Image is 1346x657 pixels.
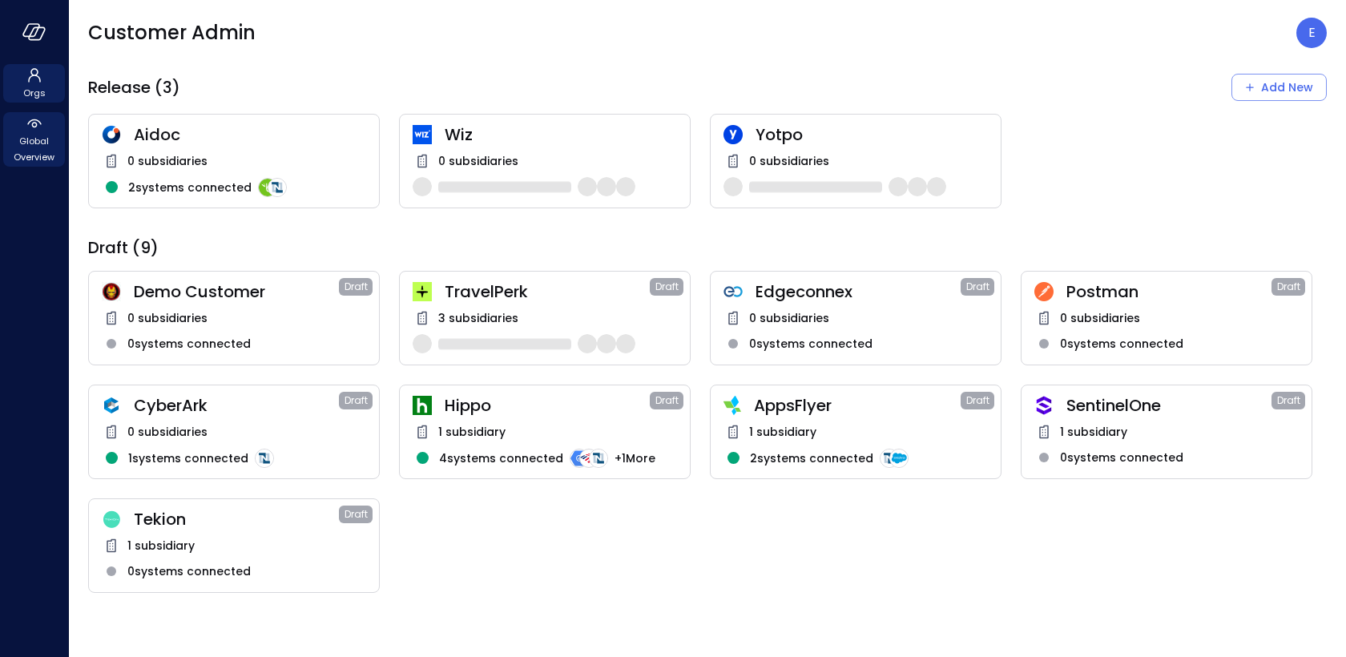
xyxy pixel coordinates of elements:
[723,396,741,415] img: zbmm8o9awxf8yv3ehdzf
[127,309,208,327] span: 0 subsidiaries
[128,179,252,196] span: 2 systems connected
[134,509,339,530] span: Tekion
[345,393,368,409] span: Draft
[1277,393,1300,409] span: Draft
[134,395,339,416] span: CyberArk
[255,449,274,468] img: integration-logo
[655,393,679,409] span: Draft
[134,124,366,145] span: Aidoc
[756,281,961,302] span: Edgeconnex
[1060,335,1183,353] span: 0 systems connected
[655,279,679,295] span: Draft
[1034,282,1054,301] img: t2hojgg0dluj8wcjhofe
[102,125,121,144] img: hddnet8eoxqedtuhlo6i
[445,281,650,302] span: TravelPerk
[127,423,208,441] span: 0 subsidiaries
[102,510,121,529] img: dweq851rzgflucm4u1c8
[756,124,988,145] span: Yotpo
[754,395,961,416] span: AppsFlyer
[413,125,432,144] img: cfcvbyzhwvtbhao628kj
[3,64,65,103] div: Orgs
[438,309,518,327] span: 3 subsidiaries
[23,85,46,101] span: Orgs
[445,124,677,145] span: Wiz
[127,335,251,353] span: 0 systems connected
[749,309,829,327] span: 0 subsidiaries
[749,423,816,441] span: 1 subsidiary
[1034,396,1054,415] img: oujisyhxiqy1h0xilnqx
[88,20,256,46] span: Customer Admin
[889,449,909,468] img: integration-logo
[1060,423,1127,441] span: 1 subsidiary
[445,395,650,416] span: Hippo
[966,279,989,295] span: Draft
[1231,74,1327,101] div: Add New Organization
[345,279,368,295] span: Draft
[127,152,208,170] span: 0 subsidiaries
[1066,281,1271,302] span: Postman
[345,506,368,522] span: Draft
[1060,309,1140,327] span: 0 subsidiaries
[1231,74,1327,101] button: Add New
[749,152,829,170] span: 0 subsidiaries
[102,396,121,415] img: a5he5ildahzqx8n3jb8t
[102,282,121,301] img: scnakozdowacoarmaydw
[880,449,899,468] img: integration-logo
[10,133,58,165] span: Global Overview
[1308,23,1316,42] p: E
[723,282,743,301] img: gkfkl11jtdpupy4uruhy
[438,423,506,441] span: 1 subsidiary
[134,281,339,302] span: Demo Customer
[268,178,287,197] img: integration-logo
[128,449,248,467] span: 1 systems connected
[1060,449,1183,466] span: 0 systems connected
[723,125,743,144] img: rosehlgmm5jjurozkspi
[438,152,518,170] span: 0 subsidiaries
[589,449,608,468] img: integration-logo
[1277,279,1300,295] span: Draft
[413,396,432,415] img: ynjrjpaiymlkbkxtflmu
[749,335,872,353] span: 0 systems connected
[750,449,873,467] span: 2 systems connected
[127,562,251,580] span: 0 systems connected
[1296,18,1327,48] div: Eleanor Yehudai
[88,77,180,98] span: Release (3)
[570,449,589,468] img: integration-logo
[966,393,989,409] span: Draft
[258,178,277,197] img: integration-logo
[88,237,159,258] span: Draft (9)
[413,282,432,301] img: euz2wel6fvrjeyhjwgr9
[1261,78,1313,98] div: Add New
[1066,395,1271,416] span: SentinelOne
[3,112,65,167] div: Global Overview
[439,449,563,467] span: 4 systems connected
[579,449,598,468] img: integration-logo
[615,449,655,467] span: + 1 More
[127,537,195,554] span: 1 subsidiary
